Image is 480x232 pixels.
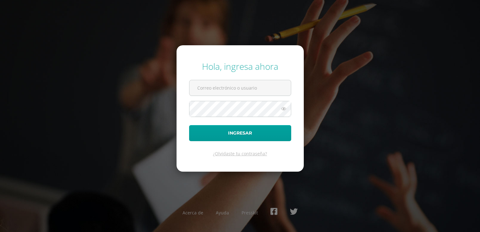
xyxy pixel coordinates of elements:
a: Acerca de [183,210,203,216]
div: Hola, ingresa ahora [189,60,291,72]
a: Presskit [242,210,258,216]
a: ¿Olvidaste tu contraseña? [213,151,267,157]
input: Correo electrónico o usuario [189,80,291,96]
a: Ayuda [216,210,229,216]
button: Ingresar [189,125,291,141]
